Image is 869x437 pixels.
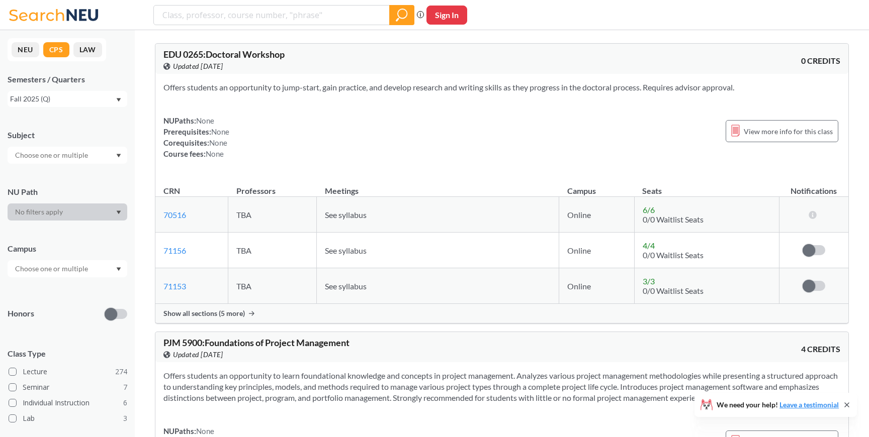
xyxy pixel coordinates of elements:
svg: magnifying glass [396,8,408,22]
span: 0/0 Waitlist Seats [643,214,704,224]
section: Offers students an opportunity to jump-start, gain practice, and develop research and writing ski... [163,82,840,93]
span: See syllabus [325,210,367,220]
svg: Dropdown arrow [116,98,121,102]
span: PJM 5900 : Foundations of Project Management [163,337,350,348]
span: See syllabus [325,246,367,255]
span: 3 / 3 [643,276,655,286]
span: 6 [123,397,127,408]
label: Seminar [9,381,127,394]
label: Individual Instruction [9,396,127,409]
label: Lab [9,412,127,425]
span: 4 / 4 [643,241,655,250]
span: Class Type [8,348,127,359]
td: TBA [228,268,317,304]
a: 71153 [163,281,186,291]
span: 0/0 Waitlist Seats [643,250,704,260]
a: Leave a testimonial [779,400,839,409]
svg: Dropdown arrow [116,267,121,271]
div: NUPaths: Prerequisites: Corequisites: Course fees: [163,115,229,159]
div: Show all sections (5 more) [155,304,848,323]
span: None [209,138,227,147]
div: Fall 2025 (Q)Dropdown arrow [8,91,127,107]
section: Offers students an opportunity to learn foundational knowledge and concepts in project management... [163,370,840,403]
button: NEU [12,42,39,57]
td: TBA [228,233,317,268]
div: Campus [8,243,127,254]
span: None [211,127,229,136]
button: Sign In [426,6,467,25]
span: 4 CREDITS [801,344,840,355]
div: CRN [163,185,180,196]
a: 70516 [163,210,186,220]
span: 0/0 Waitlist Seats [643,286,704,295]
span: None [206,149,224,158]
button: CPS [43,42,69,57]
span: None [196,426,214,435]
svg: Dropdown arrow [116,210,121,214]
span: Updated [DATE] [173,61,223,72]
th: Seats [634,175,779,197]
td: TBA [228,197,317,233]
td: Online [559,268,635,304]
div: Dropdown arrow [8,260,127,277]
div: Subject [8,130,127,141]
label: Lecture [9,365,127,378]
td: Online [559,233,635,268]
th: Notifications [779,175,848,197]
div: Dropdown arrow [8,147,127,164]
span: None [196,116,214,125]
button: LAW [73,42,102,57]
input: Choose one or multiple [10,263,95,275]
div: Semesters / Quarters [8,74,127,85]
span: Updated [DATE] [173,349,223,360]
td: Online [559,197,635,233]
span: EDU 0265 : Doctoral Workshop [163,49,285,60]
th: Meetings [317,175,559,197]
svg: Dropdown arrow [116,154,121,158]
span: We need your help! [717,401,839,408]
a: 71156 [163,246,186,255]
span: 274 [115,366,127,377]
span: 0 CREDITS [801,55,840,66]
span: See syllabus [325,281,367,291]
input: Choose one or multiple [10,149,95,161]
div: NU Path [8,186,127,197]
th: Campus [559,175,635,197]
span: 6 / 6 [643,205,655,214]
th: Professors [228,175,317,197]
input: Class, professor, course number, "phrase" [161,7,382,24]
span: 7 [123,382,127,393]
div: magnifying glass [389,5,414,25]
span: 3 [123,413,127,424]
div: Fall 2025 (Q) [10,93,115,104]
span: View more info for this class [744,125,833,138]
div: Dropdown arrow [8,203,127,221]
span: Show all sections (5 more) [163,309,245,318]
p: Honors [8,308,34,319]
